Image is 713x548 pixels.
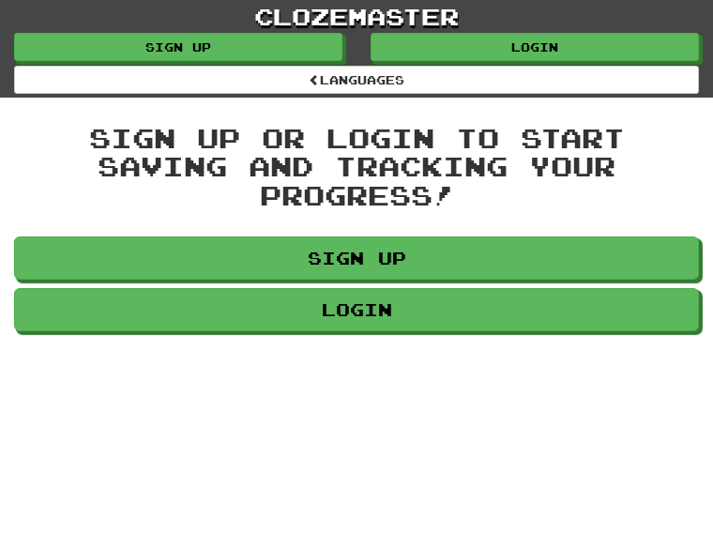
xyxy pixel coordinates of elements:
a: Login [14,288,699,331]
a: Login [371,33,699,61]
a: Sign up [14,33,342,61]
div: Sign up or login to start saving and tracking your progress! [14,124,699,210]
a: Languages [14,66,699,94]
a: Sign up [14,236,699,280]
